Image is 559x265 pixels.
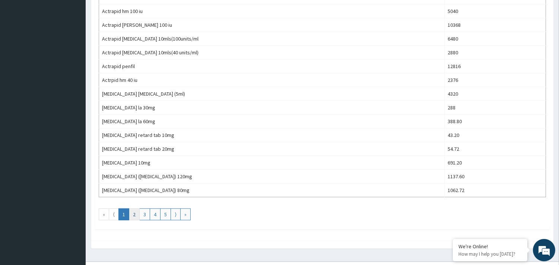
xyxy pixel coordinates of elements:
[444,87,546,101] td: 4320
[99,4,445,18] td: Actrapid hm 100 iu
[139,208,150,220] a: Go to page number 3
[39,42,125,51] div: Chat with us now
[160,208,171,220] a: Go to page number 5
[444,115,546,128] td: 388.80
[99,170,445,183] td: [MEDICAL_DATA] ([MEDICAL_DATA]) 120mg
[99,142,445,156] td: [MEDICAL_DATA] retard tab 20mg
[99,18,445,32] td: Actrapid [PERSON_NAME] 100 iu
[4,182,142,208] textarea: Type your message and hit 'Enter'
[99,208,109,220] a: Go to first page
[444,46,546,60] td: 2880
[99,73,445,87] td: Actrpid hm 40 iu
[99,183,445,197] td: [MEDICAL_DATA] ([MEDICAL_DATA]) 80mg
[180,208,191,220] a: Go to last page
[129,208,140,220] a: Go to page number 2
[150,208,161,220] a: Go to page number 4
[99,87,445,101] td: [MEDICAL_DATA] [MEDICAL_DATA] (5ml)
[122,4,140,22] div: Minimize live chat window
[99,128,445,142] td: [MEDICAL_DATA] retard tab 10mg
[43,83,103,158] span: We're online!
[118,208,129,220] a: Go to page number 1
[99,60,445,73] td: Actrapid penfil
[458,251,522,257] p: How may I help you today?
[99,115,445,128] td: [MEDICAL_DATA] la 60mg
[444,183,546,197] td: 1062.72
[458,243,522,250] div: We're Online!
[444,4,546,18] td: 5040
[444,128,546,142] td: 43.20
[444,101,546,115] td: 288
[444,18,546,32] td: 10368
[14,37,30,56] img: d_794563401_company_1708531726252_794563401
[99,46,445,60] td: Actrapid [MEDICAL_DATA] 10mls(40 units/ml)
[109,208,119,220] a: Go to previous page
[444,32,546,46] td: 6480
[444,142,546,156] td: 54.72
[99,101,445,115] td: [MEDICAL_DATA] la 30mg
[444,73,546,87] td: 2376
[444,60,546,73] td: 12816
[171,208,181,220] a: Go to next page
[99,32,445,46] td: Actrapid [MEDICAL_DATA] 10mls(100units/ml
[444,156,546,170] td: 691.20
[444,170,546,183] td: 1137.60
[99,156,445,170] td: [MEDICAL_DATA] 10mg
